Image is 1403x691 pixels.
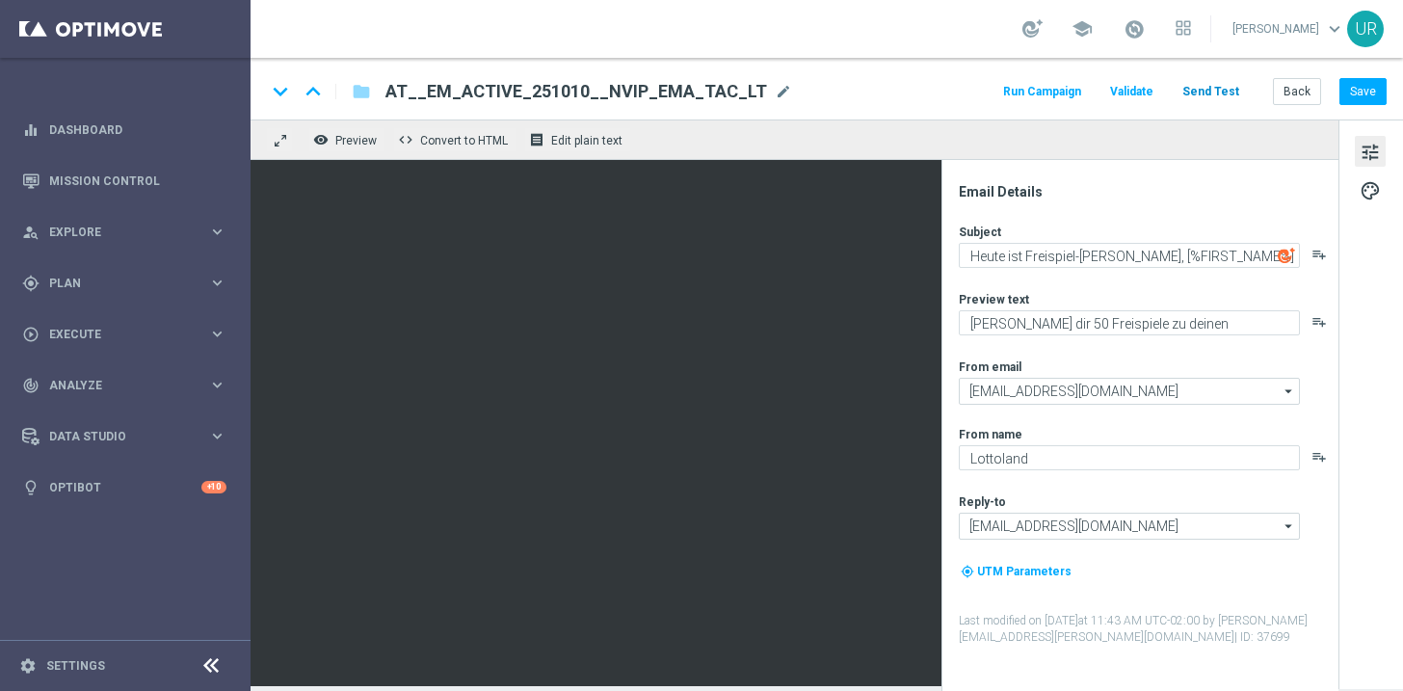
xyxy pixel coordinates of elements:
[22,121,40,139] i: equalizer
[1280,379,1299,404] i: arrow_drop_down
[22,275,208,292] div: Plan
[1339,78,1387,105] button: Save
[1347,11,1384,47] div: UR
[1107,79,1156,105] button: Validate
[22,326,208,343] div: Execute
[208,325,226,343] i: keyboard_arrow_right
[1273,78,1321,105] button: Back
[959,494,1006,510] label: Reply-to
[1311,247,1327,262] button: playlist_add
[22,428,208,445] div: Data Studio
[1311,314,1327,330] button: playlist_add
[22,377,208,394] div: Analyze
[21,480,227,495] button: lightbulb Optibot +10
[21,173,227,189] button: Mission Control
[21,327,227,342] button: play_circle_outline Execute keyboard_arrow_right
[420,134,508,147] span: Convert to HTML
[551,134,622,147] span: Edit plain text
[529,132,544,147] i: receipt
[49,462,201,513] a: Optibot
[977,565,1072,578] span: UTM Parameters
[393,127,516,152] button: code Convert to HTML
[1355,174,1386,205] button: palette
[959,225,1001,240] label: Subject
[208,223,226,241] i: keyboard_arrow_right
[308,127,385,152] button: remove_red_eye Preview
[1280,514,1299,539] i: arrow_drop_down
[961,565,974,578] i: my_location
[959,613,1337,646] label: Last modified on [DATE] at 11:43 AM UTC-02:00 by [PERSON_NAME][EMAIL_ADDRESS][PERSON_NAME][DOMAIN...
[335,134,377,147] span: Preview
[959,378,1300,405] input: Select
[1355,136,1386,167] button: tune
[1179,79,1242,105] button: Send Test
[21,378,227,393] button: track_changes Analyze keyboard_arrow_right
[385,80,767,103] span: AT__EM_ACTIVE_251010__NVIP_EMA_TAC_LT
[22,275,40,292] i: gps_fixed
[959,427,1022,442] label: From name
[775,83,792,100] span: mode_edit
[49,329,208,340] span: Execute
[959,292,1029,307] label: Preview text
[1072,18,1093,40] span: school
[21,225,227,240] button: person_search Explore keyboard_arrow_right
[313,132,329,147] i: remove_red_eye
[1360,140,1381,165] span: tune
[266,77,295,106] i: keyboard_arrow_down
[350,76,373,107] button: folder
[49,380,208,391] span: Analyze
[1278,247,1295,264] img: optiGenie.svg
[22,104,226,155] div: Dashboard
[22,462,226,513] div: Optibot
[22,224,40,241] i: person_search
[1110,85,1153,98] span: Validate
[21,429,227,444] button: Data Studio keyboard_arrow_right
[46,660,105,672] a: Settings
[21,122,227,138] button: equalizer Dashboard
[1360,178,1381,203] span: palette
[398,132,413,147] span: code
[201,481,226,493] div: +10
[959,359,1021,375] label: From email
[21,276,227,291] button: gps_fixed Plan keyboard_arrow_right
[208,274,226,292] i: keyboard_arrow_right
[49,226,208,238] span: Explore
[1231,14,1347,43] a: [PERSON_NAME]keyboard_arrow_down
[22,155,226,206] div: Mission Control
[22,224,208,241] div: Explore
[22,377,40,394] i: track_changes
[49,431,208,442] span: Data Studio
[959,513,1300,540] input: Select
[1324,18,1345,40] span: keyboard_arrow_down
[49,278,208,289] span: Plan
[524,127,631,152] button: receipt Edit plain text
[959,183,1337,200] div: Email Details
[49,104,226,155] a: Dashboard
[22,479,40,496] i: lightbulb
[1234,630,1290,644] span: | ID: 37699
[352,80,371,103] i: folder
[959,561,1073,582] button: my_location UTM Parameters
[1000,79,1084,105] button: Run Campaign
[22,326,40,343] i: play_circle_outline
[19,657,37,675] i: settings
[49,155,226,206] a: Mission Control
[208,376,226,394] i: keyboard_arrow_right
[208,427,226,445] i: keyboard_arrow_right
[1311,449,1327,465] button: playlist_add
[299,77,328,106] i: keyboard_arrow_up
